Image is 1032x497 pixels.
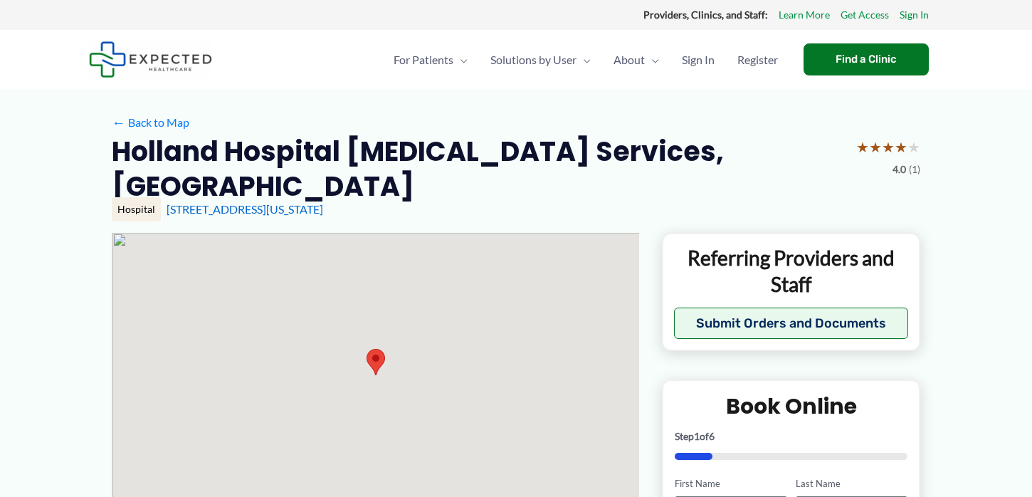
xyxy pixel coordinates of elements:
[643,9,768,21] strong: Providers, Clinics, and Staff:
[614,35,645,85] span: About
[694,430,700,442] span: 1
[479,35,602,85] a: Solutions by UserMenu Toggle
[382,35,479,85] a: For PatientsMenu Toggle
[841,6,889,24] a: Get Access
[804,43,929,75] a: Find a Clinic
[726,35,789,85] a: Register
[909,160,920,179] span: (1)
[737,35,778,85] span: Register
[674,308,908,339] button: Submit Orders and Documents
[112,197,161,221] div: Hospital
[675,392,907,420] h2: Book Online
[893,160,906,179] span: 4.0
[674,245,908,297] p: Referring Providers and Staff
[394,35,453,85] span: For Patients
[869,134,882,160] span: ★
[602,35,670,85] a: AboutMenu Toggle
[112,112,189,133] a: ←Back to Map
[796,477,907,491] label: Last Name
[907,134,920,160] span: ★
[453,35,468,85] span: Menu Toggle
[856,134,869,160] span: ★
[900,6,929,24] a: Sign In
[112,115,125,129] span: ←
[576,35,591,85] span: Menu Toggle
[882,134,895,160] span: ★
[682,35,715,85] span: Sign In
[645,35,659,85] span: Menu Toggle
[89,41,212,78] img: Expected Healthcare Logo - side, dark font, small
[709,430,715,442] span: 6
[382,35,789,85] nav: Primary Site Navigation
[675,477,786,491] label: First Name
[895,134,907,160] span: ★
[490,35,576,85] span: Solutions by User
[779,6,830,24] a: Learn More
[112,134,845,204] h2: Holland Hospital [MEDICAL_DATA] Services, [GEOGRAPHIC_DATA]
[670,35,726,85] a: Sign In
[675,431,907,441] p: Step of
[167,202,323,216] a: [STREET_ADDRESS][US_STATE]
